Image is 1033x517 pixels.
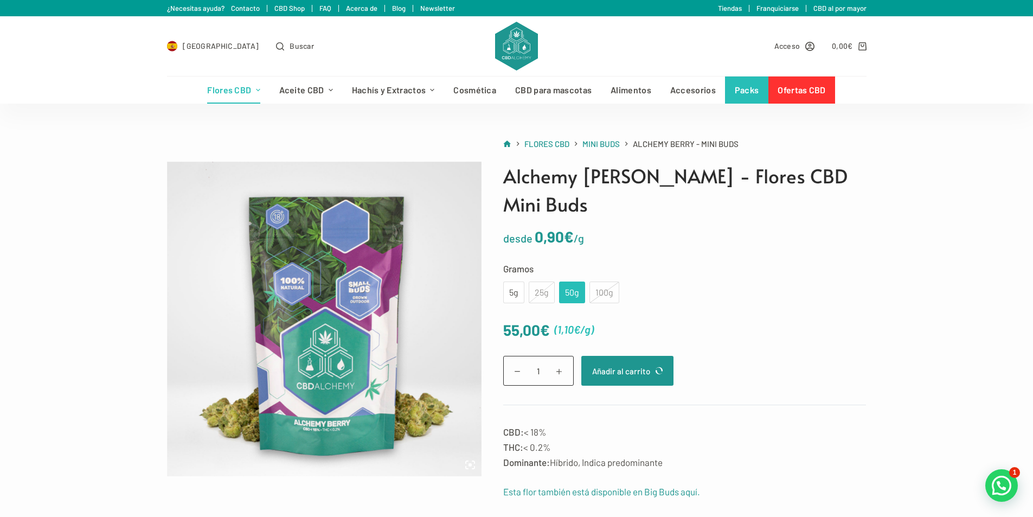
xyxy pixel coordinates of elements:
span: /g [574,232,584,245]
label: Gramos [503,261,867,276]
strong: THC: [503,442,523,452]
a: Acerca de [346,4,377,12]
a: Tiendas [718,4,742,12]
span: € [540,321,550,339]
bdi: 55,00 [503,321,550,339]
a: Accesorios [660,76,725,104]
a: Select Country [167,40,259,52]
a: Flores CBD [198,76,270,104]
span: [GEOGRAPHIC_DATA] [183,40,259,52]
bdi: 0,00 [832,41,853,50]
a: Franquiciarse [756,4,799,12]
span: /g [580,323,591,336]
p: < 18% < 0.2% Híbrido, Indica predominante [503,424,867,470]
span: desde [503,232,532,245]
span: Flores CBD [524,139,569,149]
a: CBD para mascotas [506,76,601,104]
strong: CBD: [503,426,524,437]
span: ( ) [554,321,594,339]
span: Buscar [290,40,314,52]
a: Newsletter [420,4,455,12]
a: FAQ [319,4,331,12]
img: CBD Alchemy [495,22,537,71]
a: Aceite CBD [270,76,342,104]
bdi: 0,90 [535,227,574,246]
span: Alchemy Berry - Mini Buds [633,137,739,151]
a: Alimentos [601,76,661,104]
button: Añadir al carrito [581,356,673,386]
a: ¿Necesitas ayuda? Contacto [167,4,260,12]
input: Cantidad de productos [503,356,574,386]
a: Blog [392,4,406,12]
a: Carro de compra [832,40,866,52]
span: Acceso [774,40,800,52]
span: Mini Buds [582,139,620,149]
a: Cosmética [444,76,506,104]
span: € [564,227,574,246]
div: 5g [510,285,518,299]
a: CBD Shop [274,4,305,12]
a: Ofertas CBD [768,76,835,104]
span: € [848,41,852,50]
a: Flores CBD [524,137,569,151]
a: Hachís y Extractos [342,76,444,104]
img: smallbuds-alchemyberry-doypack [167,162,482,476]
h1: Alchemy [PERSON_NAME] - Flores CBD Mini Buds [503,162,867,219]
button: Abrir formulario de búsqueda [276,40,314,52]
nav: Menú de cabecera [198,76,835,104]
a: Packs [725,76,768,104]
a: Esta flor también está disponible en Big Buds aquí. [503,486,700,497]
div: 50g [566,285,579,299]
a: CBD al por mayor [813,4,867,12]
a: Mini Buds [582,137,620,151]
img: ES Flag [167,41,178,52]
span: € [574,323,580,336]
strong: Dominante: [503,457,550,468]
a: Acceso [774,40,815,52]
bdi: 1,10 [557,323,580,336]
